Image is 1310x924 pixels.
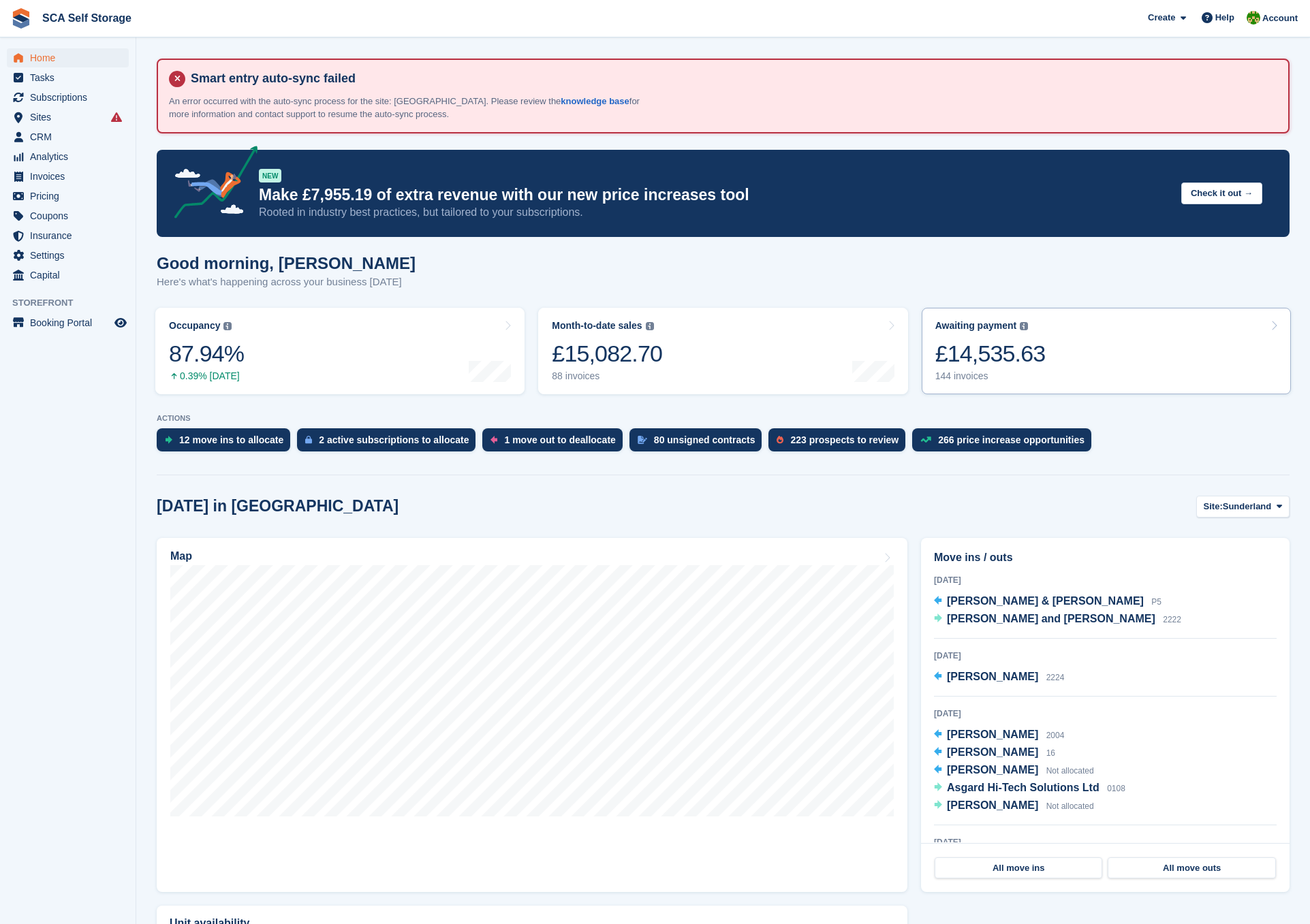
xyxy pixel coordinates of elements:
[935,370,1046,382] div: 144 invoices
[30,127,112,146] span: CRM
[654,434,755,445] div: 80 unsigned contracts
[552,370,662,382] div: 88 invoices
[1215,11,1234,25] span: Help
[935,857,1102,879] a: All move ins
[7,226,129,245] a: menu
[482,428,629,458] a: 1 move out to deallocate
[934,727,1064,744] a: [PERSON_NAME] 2004
[157,428,297,458] a: 12 move ins to allocate
[934,650,1277,662] div: [DATE]
[1046,748,1055,758] span: 16
[169,370,244,382] div: 0.39% [DATE]
[30,147,112,166] span: Analytics
[7,147,129,166] a: menu
[1046,766,1094,776] span: Not allocated
[934,669,1064,686] a: [PERSON_NAME] 2224
[1181,182,1262,205] button: Check it out →
[490,436,497,444] img: move_outs_to_deallocate_icon-f764333ba52eb49d3ac5e1228854f67142a1ed5810a6f6cc68b1a99e826820c5.svg
[7,313,129,332] a: menu
[7,167,129,186] a: menu
[538,308,907,394] a: Month-to-date sales £15,082.70 88 invoices
[934,836,1277,848] div: [DATE]
[638,436,647,444] img: contract_signature_icon-13c848040528278c33f63329250d36e43548de30e8caae1d1a13099fd9432cc5.svg
[922,308,1291,394] a: Awaiting payment £14,535.63 144 invoices
[157,254,416,272] h1: Good morning, [PERSON_NAME]
[30,167,112,186] span: Invoices
[947,764,1038,776] span: [PERSON_NAME]
[947,613,1155,624] span: [PERSON_NAME] and [PERSON_NAME]
[912,428,1098,458] a: 266 price increase opportunities
[561,96,629,106] a: knowledge base
[30,108,112,127] span: Sites
[552,320,642,332] div: Month-to-date sales
[947,595,1144,607] span: [PERSON_NAME] & [PERSON_NAME]
[169,95,646,121] p: An error occurred with the auto-sync process for the site: [GEOGRAPHIC_DATA]. Please review the f...
[1020,322,1028,330] img: icon-info-grey-7440780725fd019a000dd9b08b2336e03edf1995a4989e88bcd33f0948082b44.svg
[7,187,129,206] a: menu
[1108,857,1275,879] a: All move outs
[947,671,1038,682] span: [PERSON_NAME]
[552,340,662,368] div: £15,082.70
[30,88,112,107] span: Subscriptions
[12,296,136,310] span: Storefront
[30,68,112,87] span: Tasks
[7,206,129,225] a: menu
[934,707,1277,720] div: [DATE]
[1148,11,1175,25] span: Create
[1247,11,1260,25] img: Sam Chapman
[37,7,137,29] a: SCA Self Storage
[934,762,1094,780] a: [PERSON_NAME] Not allocated
[11,8,31,29] img: stora-icon-8386f47178a22dfd0bd8f6a31ec36ba5ce8667c1dd55bd0f319d3a0aa187defe.svg
[30,226,112,245] span: Insurance
[157,274,416,290] p: Here's what's happening across your business [DATE]
[157,497,399,515] h2: [DATE] in [GEOGRAPHIC_DATA]
[1196,496,1290,518] button: Site: Sunderland
[1107,784,1125,793] span: 0108
[259,205,1170,220] p: Rooted in industry best practices, but tailored to your subscriptions.
[935,340,1046,368] div: £14,535.63
[920,436,931,443] img: price_increase_opportunities-93ffe204e8149a01c8c9dc8f82e8f89637d9d84a8eef4429ea346261dce0b2c0.svg
[938,434,1085,445] div: 266 price increase opportunities
[185,71,1277,86] h4: Smart entry auto-sync failed
[30,246,112,265] span: Settings
[163,146,258,223] img: price-adjustments-announcement-icon-8257ccfd72463d97f412b2fc003d46551f7dbcb40ab6d574587a9cd5c0d94...
[1204,500,1223,513] span: Site:
[947,799,1038,811] span: [PERSON_NAME]
[7,68,129,87] a: menu
[297,428,482,458] a: 2 active subscriptions to allocate
[7,108,129,127] a: menu
[1151,597,1161,607] span: P5
[155,308,525,394] a: Occupancy 87.94% 0.39% [DATE]
[30,187,112,206] span: Pricing
[223,322,232,330] img: icon-info-grey-7440780725fd019a000dd9b08b2336e03edf1995a4989e88bcd33f0948082b44.svg
[30,206,112,225] span: Coupons
[169,340,244,368] div: 87.94%
[7,127,129,146] a: menu
[1046,801,1094,811] span: Not allocated
[629,428,769,458] a: 80 unsigned contracts
[1163,615,1181,624] span: 2222
[112,315,129,331] a: Preview store
[1223,500,1272,513] span: Sunderland
[504,434,615,445] div: 1 move out to deallocate
[934,744,1055,762] a: [PERSON_NAME] 16
[790,434,899,445] div: 223 prospects to review
[1046,731,1065,740] span: 2004
[934,780,1125,797] a: Asgard Hi-Tech Solutions Ltd 0108
[777,436,783,444] img: prospect-51fa495bee0391a8d652442698ab0144808aea92771e9ea1ae160a38d050c398.svg
[165,436,172,444] img: move_ins_to_allocate_icon-fdf77a2bb77ea45bf5b3d319d69a93e2d87916cf1d5bf7949dd705db3b84f3ca.svg
[934,797,1094,815] a: [PERSON_NAME] Not allocated
[169,320,220,332] div: Occupancy
[170,550,192,562] h2: Map
[934,593,1161,611] a: [PERSON_NAME] & [PERSON_NAME] P5
[305,435,312,444] img: active_subscription_to_allocate_icon-d502201f5373d7db506a760aba3b589e785aa758c864c3986d89f69b8ff3...
[768,428,912,458] a: 223 prospects to review
[259,185,1170,205] p: Make £7,955.19 of extra revenue with our new price increases tool
[179,434,283,445] div: 12 move ins to allocate
[934,574,1277,586] div: [DATE]
[7,246,129,265] a: menu
[157,414,1290,423] p: ACTIONS
[935,320,1017,332] div: Awaiting payment
[934,549,1277,566] h2: Move ins / outs
[111,112,122,123] i: Smart entry sync failures have occurred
